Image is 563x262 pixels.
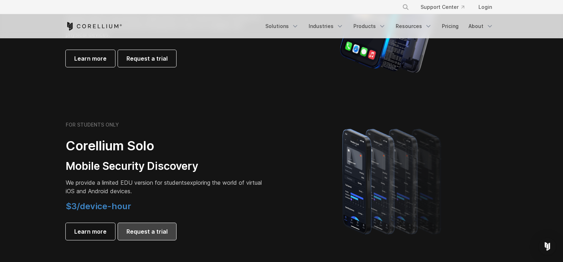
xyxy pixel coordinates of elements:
[66,138,265,154] h2: Corellium Solo
[118,50,176,67] a: Request a trial
[349,20,390,33] a: Products
[539,238,556,255] div: Open Intercom Messenger
[126,227,168,236] span: Request a trial
[66,160,265,173] h3: Mobile Security Discovery
[66,201,131,211] span: $3/device-hour
[464,20,498,33] a: About
[328,119,458,243] img: A lineup of four iPhone models becoming more gradient and blurred
[261,20,498,33] div: Navigation Menu
[66,178,265,195] p: exploring the world of virtual iOS and Android devices.
[66,50,115,67] a: Learn more
[415,1,470,13] a: Support Center
[473,1,498,13] a: Login
[74,227,107,236] span: Learn more
[261,20,303,33] a: Solutions
[118,223,176,240] a: Request a trial
[66,22,122,30] a: Corellium Home
[438,20,463,33] a: Pricing
[391,20,436,33] a: Resources
[304,20,348,33] a: Industries
[394,1,498,13] div: Navigation Menu
[399,1,412,13] button: Search
[66,122,119,128] h6: FOR STUDENTS ONLY
[66,223,115,240] a: Learn more
[74,54,107,63] span: Learn more
[126,54,168,63] span: Request a trial
[66,179,187,186] span: We provide a limited EDU version for students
